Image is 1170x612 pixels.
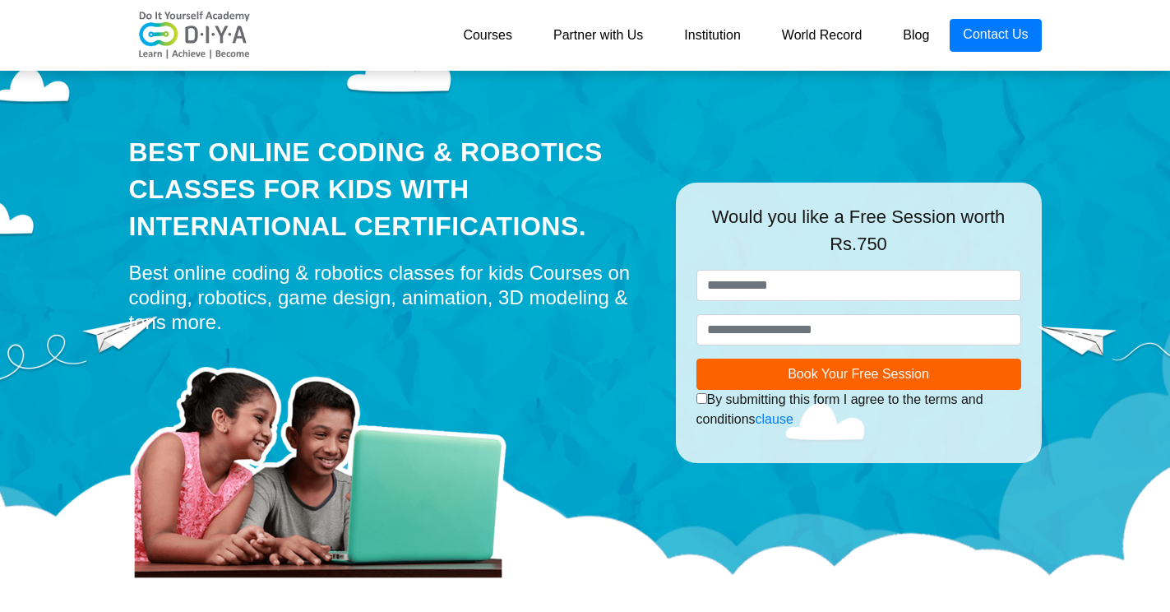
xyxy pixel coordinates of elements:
div: Best Online Coding & Robotics Classes for kids with International Certifications. [129,134,651,244]
img: logo-v2.png [129,11,261,60]
a: Contact Us [950,19,1041,52]
a: World Record [761,19,883,52]
a: clause [756,412,793,426]
div: By submitting this form I agree to the terms and conditions [696,390,1021,429]
span: Book Your Free Session [788,367,929,381]
a: Blog [882,19,950,52]
a: Institution [664,19,761,52]
div: Would you like a Free Session worth Rs.750 [696,203,1021,270]
img: home-prod.png [129,343,524,582]
a: Partner with Us [533,19,664,52]
a: Courses [442,19,533,52]
button: Book Your Free Session [696,359,1021,390]
div: Best online coding & robotics classes for kids Courses on coding, robotics, game design, animatio... [129,261,651,335]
